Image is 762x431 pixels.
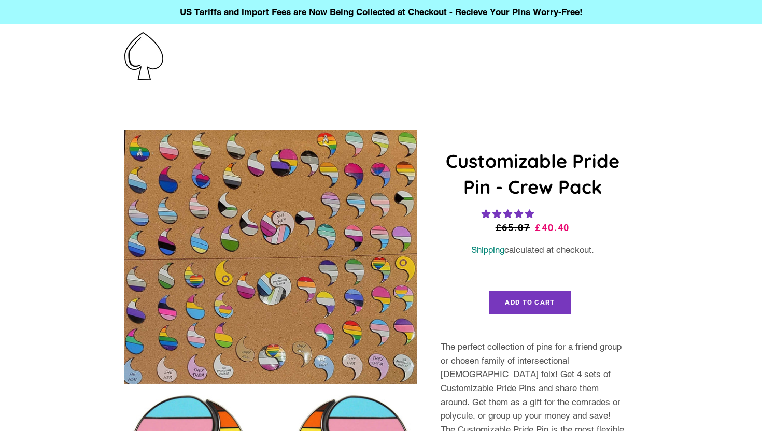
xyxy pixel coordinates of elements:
div: calculated at checkout. [441,243,625,257]
h1: Customizable Pride Pin - Crew Pack [441,148,625,200]
img: Customizable Pride Pin - Crew Pack [124,130,417,384]
button: Add to Cart [489,291,571,314]
span: 4.83 stars [482,209,537,219]
span: Add to Cart [505,298,555,306]
a: Shipping [471,245,504,255]
span: £65.07 [496,221,533,235]
span: £40.40 [535,222,570,233]
img: Pin-Ace [124,32,163,80]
